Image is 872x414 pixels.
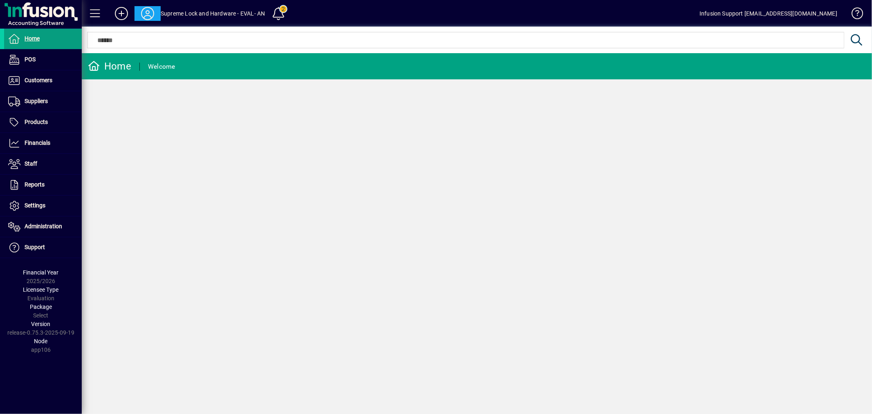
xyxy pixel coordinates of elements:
[34,338,48,344] span: Node
[4,196,82,216] a: Settings
[699,7,837,20] div: Infusion Support [EMAIL_ADDRESS][DOMAIN_NAME]
[31,321,51,327] span: Version
[4,216,82,237] a: Administration
[134,6,161,21] button: Profile
[25,98,48,104] span: Suppliers
[25,35,40,42] span: Home
[23,286,59,293] span: Licensee Type
[108,6,134,21] button: Add
[4,70,82,91] a: Customers
[4,175,82,195] a: Reports
[25,119,48,125] span: Products
[25,77,52,83] span: Customers
[4,237,82,258] a: Support
[25,202,45,209] span: Settings
[4,49,82,70] a: POS
[4,112,82,133] a: Products
[25,223,62,229] span: Administration
[25,244,45,250] span: Support
[161,7,265,20] div: Supreme Lock and Hardware - EVAL- AN
[4,133,82,153] a: Financials
[25,160,37,167] span: Staff
[88,60,131,73] div: Home
[4,91,82,112] a: Suppliers
[30,304,52,310] span: Package
[4,154,82,174] a: Staff
[25,181,45,188] span: Reports
[25,56,36,63] span: POS
[23,269,59,276] span: Financial Year
[25,139,50,146] span: Financials
[845,2,862,28] a: Knowledge Base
